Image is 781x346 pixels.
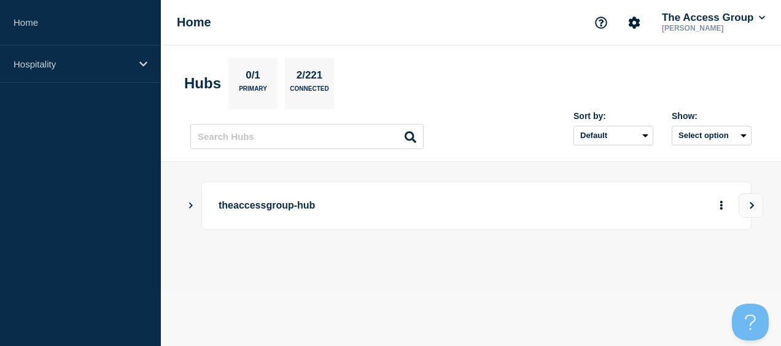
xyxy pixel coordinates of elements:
p: [PERSON_NAME] [659,24,767,33]
button: Show Connected Hubs [188,201,194,210]
div: Sort by: [573,111,653,121]
button: Support [588,10,614,36]
button: More actions [713,194,729,217]
p: Primary [239,85,267,98]
p: Connected [290,85,328,98]
p: 0/1 [241,69,265,85]
h1: Home [177,15,211,29]
div: Show: [672,111,752,121]
select: Sort by [573,126,653,145]
iframe: Help Scout Beacon - Open [732,304,769,340]
button: View [739,193,763,218]
button: Account settings [621,10,647,36]
p: theaccessgroup-hub [219,194,662,217]
button: The Access Group [659,12,767,24]
h2: Hubs [184,75,221,92]
input: Search Hubs [190,124,424,149]
p: 2/221 [292,69,327,85]
button: Select option [672,126,752,145]
p: Hospitality [14,59,131,69]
